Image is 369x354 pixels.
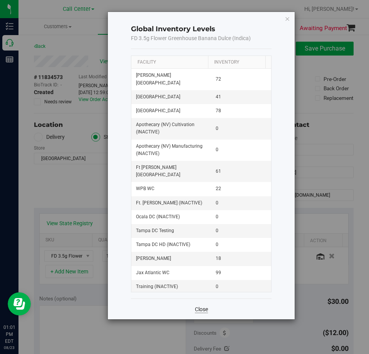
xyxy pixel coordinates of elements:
span: FD 3.5g Flower Greenhouse Banana Dulce (Indica) [131,35,251,41]
span: Ft [PERSON_NAME][GEOGRAPHIC_DATA] [136,164,206,179]
span: 99 [216,269,221,276]
span: Ocala DC (INACTIVE) [136,213,180,221]
span: 0 [216,227,218,234]
span: [PERSON_NAME] [136,255,171,262]
span: Ft. [PERSON_NAME] (INACTIVE) [136,199,202,207]
span: [GEOGRAPHIC_DATA] [136,107,180,115]
span: 0 [216,213,218,221]
span: Jax Atlantic WC [136,269,169,276]
span: 0 [216,241,218,248]
span: Tampa DC Testing [136,227,174,234]
span: 18 [216,255,221,262]
span: [GEOGRAPHIC_DATA] [136,93,180,101]
a: Facility [138,59,156,65]
span: 61 [216,168,221,175]
span: Apothecary (NV) Cultivation (INACTIVE) [136,121,206,136]
span: 0 [216,199,218,207]
span: Tampa DC HD (INACTIVE) [136,241,190,248]
span: 0 [216,125,218,132]
span: 72 [216,76,221,83]
span: 41 [216,93,221,101]
span: 78 [216,107,221,115]
h4: Global Inventory Levels [131,24,272,34]
span: 0 [216,146,218,153]
span: 0 [216,283,218,290]
span: WPB WC [136,185,154,192]
iframe: Resource center [8,292,31,315]
span: Training (INACTIVE) [136,283,178,290]
span: 22 [216,185,221,192]
a: Inventory [214,59,239,65]
span: Apothecary (NV) Manufacturing (INACTIVE) [136,143,206,157]
a: Close [195,305,208,313]
span: [PERSON_NAME][GEOGRAPHIC_DATA] [136,72,206,86]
